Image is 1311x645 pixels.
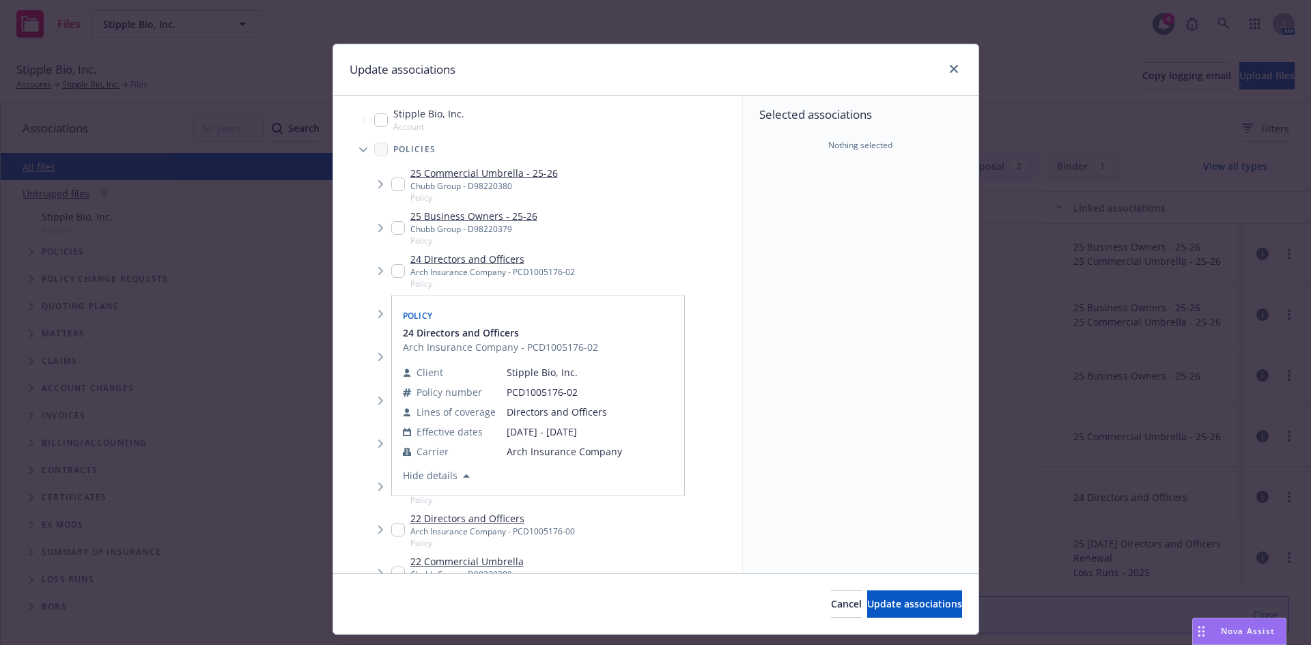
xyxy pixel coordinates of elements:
span: Policy [410,235,537,246]
div: Arch Insurance Company - PCD1005176-02 [410,266,575,278]
span: Policy [410,537,575,549]
span: Carrier [417,445,449,459]
span: Cancel [831,597,862,610]
span: Selected associations [759,106,962,123]
span: Effective dates [417,425,483,440]
button: 24 Directors and Officers [403,326,598,341]
div: Chubb Group - D98220380 [410,180,558,192]
span: Policy [410,278,575,289]
span: Directors and Officers [507,405,622,420]
a: 25 Business Owners - 25-26 [410,209,537,223]
span: [DATE] - [DATE] [507,425,622,440]
span: Update associations [867,597,962,610]
span: Policy number [417,386,482,400]
span: PCD1005176-02 [507,386,622,400]
span: Lines of coverage [417,405,496,420]
div: Drag to move [1193,618,1210,644]
span: Policy [410,494,512,506]
span: Policies [393,145,436,154]
div: Arch Insurance Company - PCD1005176-00 [410,526,575,537]
h1: Update associations [350,61,455,78]
span: Policy [403,311,433,322]
a: 25 Commercial Umbrella - 25-26 [410,166,558,180]
span: 24 Directors and Officers [403,326,519,341]
span: Stipple Bio, Inc. [393,106,464,121]
button: Hide details [397,468,475,484]
span: Policy [410,192,558,203]
button: Cancel [831,590,862,618]
a: 22 Directors and Officers [410,511,575,526]
button: Nova Assist [1192,618,1286,645]
a: close [946,61,962,77]
a: 22 Commercial Umbrella [410,554,524,569]
span: Stipple Bio, Inc. [507,366,622,380]
button: Update associations [867,590,962,618]
div: Chubb Group - D98220379 [410,223,537,235]
span: Arch Insurance Company [507,445,622,459]
span: Nothing selected [828,139,892,152]
span: Client [417,366,443,380]
span: Nova Assist [1221,625,1275,637]
span: Arch Insurance Company - PCD1005176-02 [403,341,598,355]
span: Account [393,121,464,132]
a: 24 Directors and Officers [410,252,575,266]
div: Chubb Group - D98220380 [410,569,524,580]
